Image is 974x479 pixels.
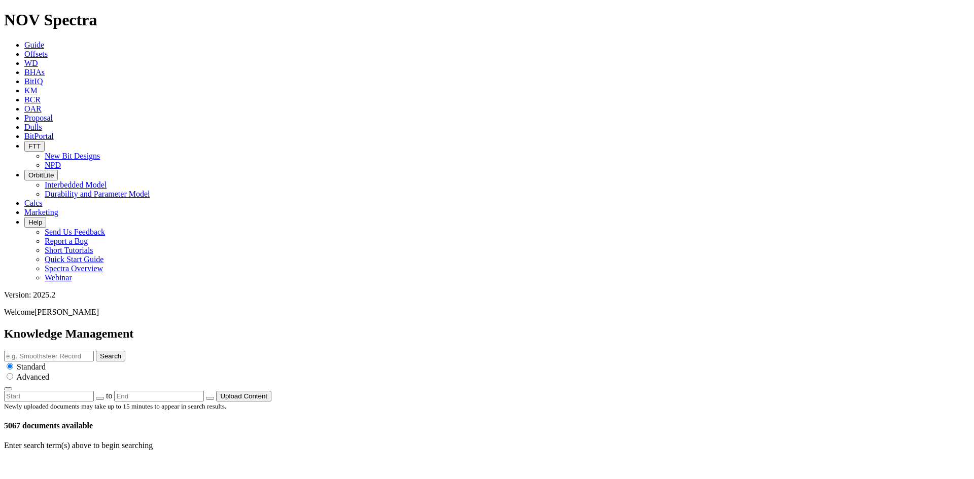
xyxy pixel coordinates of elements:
[4,308,970,317] p: Welcome
[24,68,45,77] a: BHAs
[24,104,42,113] a: OAR
[45,237,88,245] a: Report a Bug
[216,391,271,401] button: Upload Content
[24,217,46,228] button: Help
[24,77,43,86] a: BitIQ
[24,208,58,216] a: Marketing
[4,290,970,300] div: Version: 2025.2
[4,391,94,401] input: Start
[45,273,72,282] a: Webinar
[4,441,970,450] p: Enter search term(s) above to begin searching
[96,351,125,361] button: Search
[16,373,49,381] span: Advanced
[45,161,61,169] a: NPD
[4,11,970,29] h1: NOV Spectra
[24,141,45,152] button: FTT
[4,351,94,361] input: e.g. Smoothsteer Record
[24,50,48,58] a: Offsets
[24,95,41,104] a: BCR
[4,402,226,410] small: Newly uploaded documents may take up to 15 minutes to appear in search results.
[24,132,54,140] a: BitPortal
[45,152,100,160] a: New Bit Designs
[4,421,970,430] h4: 5067 documents available
[4,327,970,341] h2: Knowledge Management
[17,362,46,371] span: Standard
[45,180,107,189] a: Interbedded Model
[28,142,41,150] span: FTT
[24,86,38,95] a: KM
[28,171,54,179] span: OrbitLite
[24,59,38,67] a: WD
[45,190,150,198] a: Durability and Parameter Model
[34,308,99,316] span: [PERSON_NAME]
[24,199,43,207] a: Calcs
[45,228,105,236] a: Send Us Feedback
[24,41,44,49] a: Guide
[45,255,103,264] a: Quick Start Guide
[24,123,42,131] a: Dulls
[28,218,42,226] span: Help
[24,170,58,180] button: OrbitLite
[114,391,204,401] input: End
[45,246,93,254] a: Short Tutorials
[45,264,103,273] a: Spectra Overview
[106,391,112,400] span: to
[24,114,53,122] a: Proposal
